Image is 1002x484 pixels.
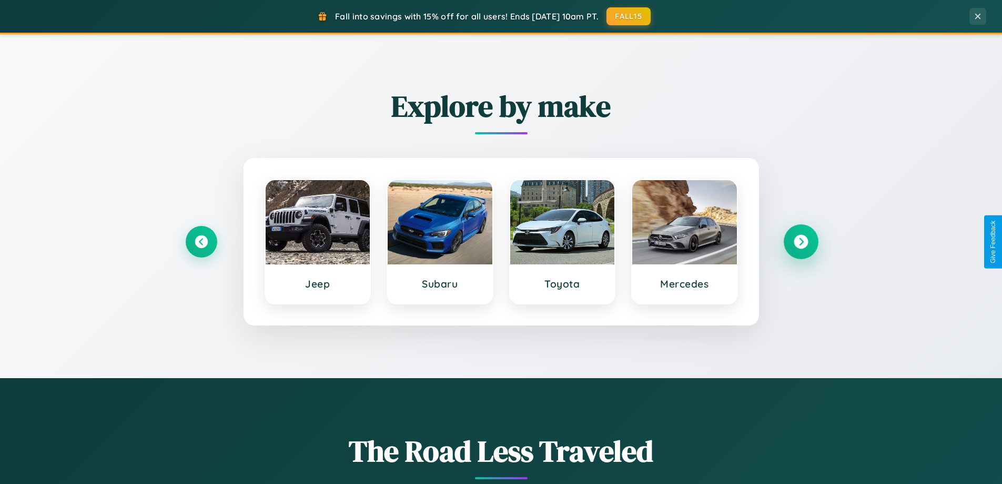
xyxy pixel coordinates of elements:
[643,278,726,290] h3: Mercedes
[186,431,817,471] h1: The Road Less Traveled
[989,221,997,263] div: Give Feedback
[398,278,482,290] h3: Subaru
[276,278,360,290] h3: Jeep
[606,7,651,25] button: FALL15
[335,11,599,22] span: Fall into savings with 15% off for all users! Ends [DATE] 10am PT.
[521,278,604,290] h3: Toyota
[186,86,817,126] h2: Explore by make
